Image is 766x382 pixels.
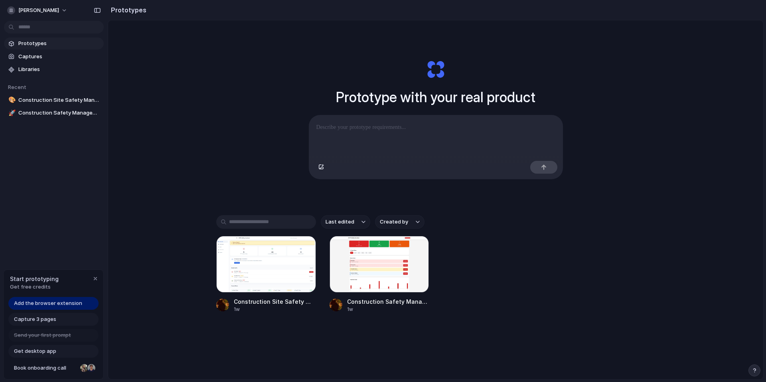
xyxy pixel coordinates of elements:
[10,283,59,291] span: Get free credits
[14,315,56,323] span: Capture 3 pages
[8,95,14,105] div: 🎨
[18,109,101,117] span: Construction Safety Management Interface for CCTV Analytics
[18,96,101,104] span: Construction Site Safety Management Dashboard Inspiration
[8,297,99,310] a: Add the browser extension
[4,4,71,17] button: [PERSON_NAME]
[4,38,104,49] a: Prototypes
[8,84,26,90] span: Recent
[18,65,101,73] span: Libraries
[79,363,89,373] div: Nicole Kubica
[7,96,15,104] button: 🎨
[7,109,15,117] button: 🚀
[14,347,56,355] span: Get desktop app
[326,218,354,226] span: Last edited
[330,236,429,313] a: Construction Safety Management Interface for CCTV AnalyticsConstruction Safety Management Interfa...
[336,87,535,108] h1: Prototype with your real product
[18,53,101,61] span: Captures
[4,94,104,106] a: 🎨Construction Site Safety Management Dashboard Inspiration
[87,363,96,373] div: Christian Iacullo
[14,364,77,372] span: Book onboarding call
[347,297,429,306] div: Construction Safety Management Interface for CCTV Analytics
[14,299,82,307] span: Add the browser extension
[375,215,424,229] button: Created by
[18,6,59,14] span: [PERSON_NAME]
[216,236,316,313] a: Construction Site Safety Management Dashboard InspirationConstruction Site Safety Management Dash...
[234,306,316,313] div: 1w
[8,345,99,358] a: Get desktop app
[321,215,370,229] button: Last edited
[347,306,429,313] div: 1w
[8,109,14,118] div: 🚀
[4,63,104,75] a: Libraries
[234,297,316,306] div: Construction Site Safety Management Dashboard Inspiration
[14,331,71,339] span: Send your first prompt
[8,362,99,374] a: Book onboarding call
[4,107,104,119] a: 🚀Construction Safety Management Interface for CCTV Analytics
[10,275,59,283] span: Start prototyping
[4,51,104,63] a: Captures
[108,5,146,15] h2: Prototypes
[380,218,408,226] span: Created by
[18,40,101,48] span: Prototypes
